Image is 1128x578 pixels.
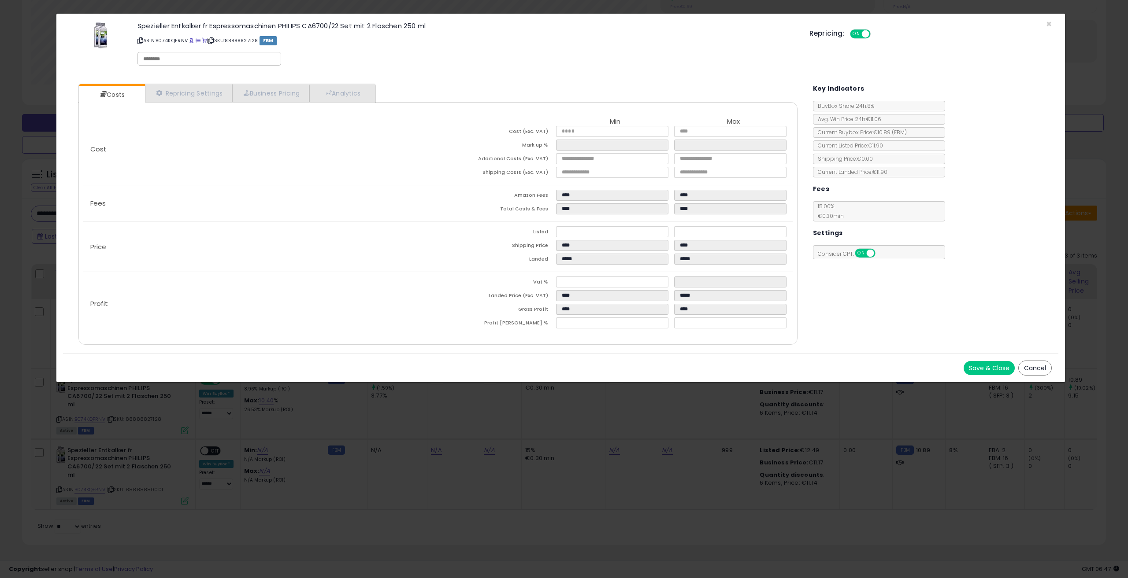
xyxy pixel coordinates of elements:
[438,153,556,167] td: Additional Costs (Exc. VAT)
[873,129,907,136] span: €10.89
[813,202,844,220] span: 15.00 %
[438,140,556,153] td: Mark up %
[813,184,830,195] h5: Fees
[813,250,887,258] span: Consider CPT:
[809,30,845,37] h5: Repricing:
[813,129,907,136] span: Current Buybox Price:
[438,290,556,304] td: Landed Price (Exc. VAT)
[83,300,438,307] p: Profit
[79,86,144,103] a: Costs
[813,228,843,239] h5: Settings
[674,118,792,126] th: Max
[813,102,874,110] span: BuyBox Share 24h: 8%
[438,276,556,290] td: Vat %
[137,33,796,48] p: ASIN: B074KQFRNV | SKU: 88888827128
[438,317,556,331] td: Profit [PERSON_NAME] %
[813,212,844,220] span: €0.30 min
[813,168,887,176] span: Current Landed Price: €11.90
[856,250,867,257] span: ON
[851,30,862,38] span: ON
[438,190,556,203] td: Amazon Fees
[556,118,674,126] th: Min
[260,36,277,45] span: FBM
[309,84,375,102] a: Analytics
[813,115,881,123] span: Avg. Win Price 24h: €11.06
[438,240,556,254] td: Shipping Price
[232,84,309,102] a: Business Pricing
[189,37,194,44] a: BuyBox page
[813,83,865,94] h5: Key Indicators
[813,155,873,162] span: Shipping Price: €0.00
[813,142,883,149] span: Current Listed Price: €11.90
[438,254,556,267] td: Landed
[438,126,556,140] td: Cost (Exc. VAT)
[1046,18,1052,30] span: ×
[196,37,200,44] a: All offer listings
[438,226,556,240] td: Listed
[94,22,107,49] img: 31vUZsTtkqL._SL60_.jpg
[83,146,438,153] p: Cost
[438,304,556,317] td: Gross Profit
[83,200,438,207] p: Fees
[1018,361,1052,376] button: Cancel
[83,243,438,250] p: Price
[137,22,796,29] h3: Spezieller Entkalker fr Espressomaschinen PHILIPS CA6700/22 Set mit 2 Flaschen 250 ml
[869,30,883,38] span: OFF
[438,167,556,180] td: Shipping Costs (Exc. VAT)
[964,361,1015,375] button: Save & Close
[438,203,556,217] td: Total Costs & Fees
[202,37,207,44] a: Your listing only
[874,250,888,257] span: OFF
[145,84,232,102] a: Repricing Settings
[892,129,907,136] span: ( FBM )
